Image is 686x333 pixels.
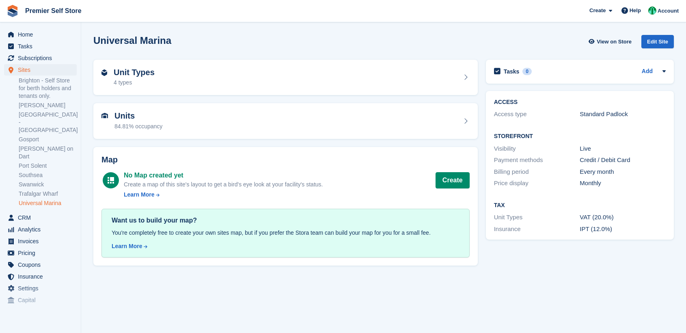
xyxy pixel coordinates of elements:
[93,35,171,46] h2: Universal Marina
[19,190,77,198] a: Trafalgar Wharf
[641,35,674,52] a: Edit Site
[597,38,632,46] span: View on Store
[494,144,580,154] div: Visibility
[114,68,155,77] h2: Unit Types
[4,294,77,306] a: menu
[587,35,635,48] a: View on Store
[19,162,77,170] a: Port Solent
[494,110,580,119] div: Access type
[18,224,67,235] span: Analytics
[494,179,580,188] div: Price display
[112,242,142,251] div: Learn More
[494,99,666,106] h2: ACCESS
[580,156,666,165] div: Credit / Debit Card
[101,155,470,164] h2: Map
[19,145,77,160] a: [PERSON_NAME] on Dart
[18,52,67,64] span: Subscriptions
[648,6,656,15] img: Peter Pring
[4,41,77,52] a: menu
[580,225,666,234] div: IPT (12.0%)
[112,242,459,251] a: Learn More
[4,29,77,40] a: menu
[19,77,77,100] a: Brighton - Self Store for berth holders and tenants only.
[18,271,67,282] span: Insurance
[19,171,77,179] a: Southsea
[6,5,19,17] img: stora-icon-8386f47178a22dfd0bd8f6a31ec36ba5ce8667c1dd55bd0f319d3a0aa187defe.svg
[494,167,580,177] div: Billing period
[19,199,77,207] a: Universal Marina
[93,60,478,95] a: Unit Types 4 types
[112,216,459,225] div: Want us to build your map?
[93,103,478,139] a: Units 84.81% occupancy
[4,259,77,270] a: menu
[18,283,67,294] span: Settings
[4,236,77,247] a: menu
[112,229,459,237] div: You're completely free to create your own sites map, but if you prefer the Stora team can build y...
[18,247,67,259] span: Pricing
[494,225,580,234] div: Insurance
[4,247,77,259] a: menu
[19,181,77,188] a: Swanwick
[580,144,666,154] div: Live
[642,67,653,76] a: Add
[589,6,606,15] span: Create
[18,64,67,76] span: Sites
[124,171,323,180] div: No Map created yet
[18,236,67,247] span: Invoices
[19,111,77,134] a: [GEOGRAPHIC_DATA] - [GEOGRAPHIC_DATA]
[114,122,162,131] div: 84.81% occupancy
[4,224,77,235] a: menu
[436,172,470,188] button: Create
[101,113,108,119] img: unit-icn-7be61d7bf1b0ce9d3e12c5938cc71ed9869f7b940bace4675aadf7bd6d80202e.svg
[504,68,520,75] h2: Tasks
[4,64,77,76] a: menu
[494,156,580,165] div: Payment methods
[580,167,666,177] div: Every month
[22,4,85,17] a: Premier Self Store
[18,259,67,270] span: Coupons
[580,110,666,119] div: Standard Padlock
[494,213,580,222] div: Unit Types
[580,179,666,188] div: Monthly
[18,212,67,223] span: CRM
[4,212,77,223] a: menu
[522,68,532,75] div: 0
[124,180,323,189] div: Create a map of this site's layout to get a bird's eye look at your facility's status.
[630,6,641,15] span: Help
[108,177,114,184] img: map-icn-white-8b231986280072e83805622d3debb4903e2986e43859118e7b4002611c8ef794.svg
[114,78,155,87] div: 4 types
[494,202,666,209] h2: Tax
[124,190,323,199] a: Learn More
[4,271,77,282] a: menu
[124,190,154,199] div: Learn More
[101,69,107,76] img: unit-type-icn-2b2737a686de81e16bb02015468b77c625bbabd49415b5ef34ead5e3b44a266d.svg
[494,133,666,140] h2: Storefront
[658,7,679,15] span: Account
[18,29,67,40] span: Home
[18,41,67,52] span: Tasks
[641,35,674,48] div: Edit Site
[4,283,77,294] a: menu
[4,52,77,64] a: menu
[19,136,77,143] a: Gosport
[114,111,162,121] h2: Units
[580,213,666,222] div: VAT (20.0%)
[19,102,77,109] a: [PERSON_NAME]
[7,313,81,321] span: Storefront
[18,294,67,306] span: Capital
